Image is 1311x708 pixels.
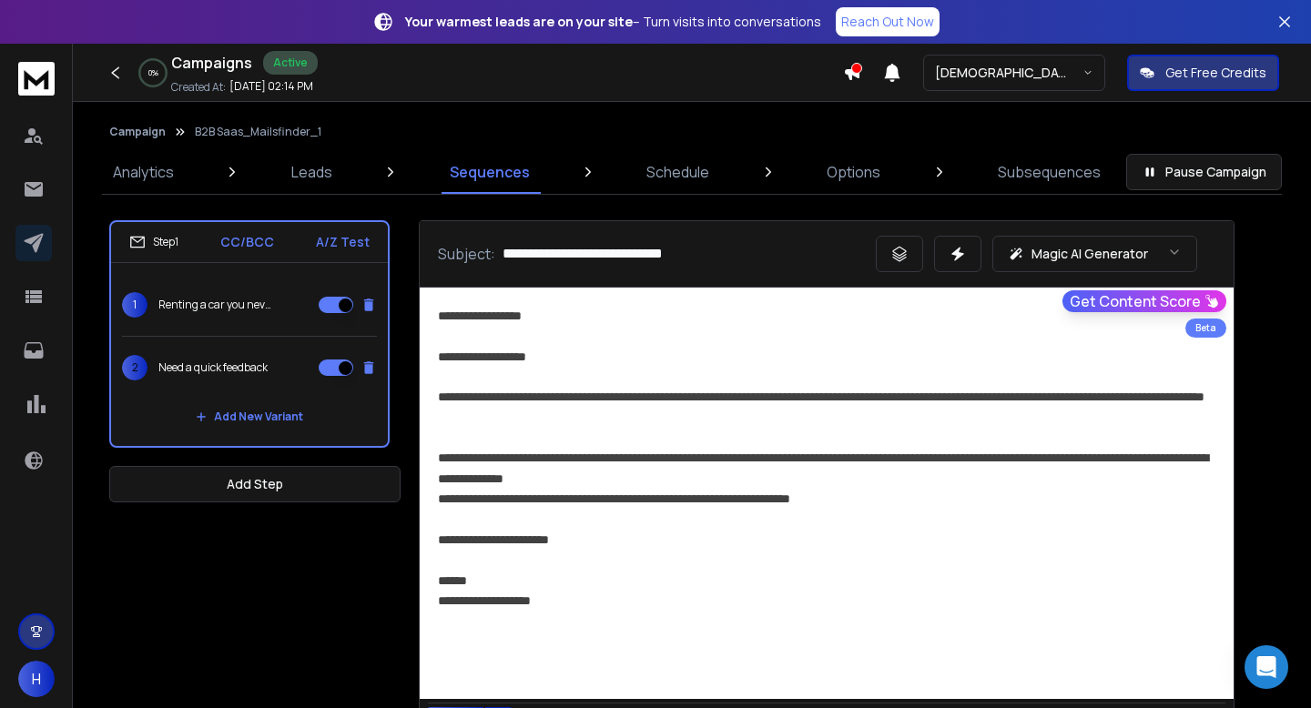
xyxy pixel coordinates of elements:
a: Analytics [102,150,185,194]
a: Options [816,150,891,194]
a: Schedule [635,150,720,194]
button: Add Step [109,466,401,502]
p: Sequences [450,161,530,183]
button: H [18,661,55,697]
div: Beta [1185,319,1226,338]
p: Magic AI Generator [1032,245,1148,263]
button: Get Content Score [1062,290,1226,312]
button: Pause Campaign [1126,154,1282,190]
p: Renting a car you never drive [158,298,275,312]
div: Step 1 [129,234,178,250]
p: 0 % [148,67,158,78]
a: Reach Out Now [836,7,940,36]
a: Leads [280,150,343,194]
p: CC/BCC [220,233,274,251]
button: Add New Variant [181,399,318,435]
p: [DATE] 02:14 PM [229,79,313,94]
p: Reach Out Now [841,13,934,31]
button: Campaign [109,125,166,139]
a: Subsequences [987,150,1112,194]
p: Created At: [171,80,226,95]
p: Subject: [438,243,495,265]
p: B2B Saas_Mailsfinder_1 [195,125,321,139]
img: logo [18,62,55,96]
div: Open Intercom Messenger [1245,645,1288,689]
p: Analytics [113,161,174,183]
p: Leads [291,161,332,183]
strong: Your warmest leads are on your site [405,13,633,30]
p: Schedule [646,161,709,183]
p: Options [827,161,880,183]
a: Sequences [439,150,541,194]
p: [DEMOGRAPHIC_DATA] <> Harsh SSA [935,64,1082,82]
button: Get Free Credits [1127,55,1279,91]
p: Need a quick feedback [158,360,268,375]
h1: Campaigns [171,52,252,74]
p: Subsequences [998,161,1101,183]
p: Get Free Credits [1165,64,1266,82]
div: Active [263,51,318,75]
span: 1 [122,292,147,318]
span: 2 [122,355,147,380]
p: – Turn visits into conversations [405,13,821,31]
button: Magic AI Generator [992,236,1197,272]
li: Step1CC/BCCA/Z Test1Renting a car you never drive2Need a quick feedbackAdd New Variant [109,220,390,448]
p: A/Z Test [316,233,370,251]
